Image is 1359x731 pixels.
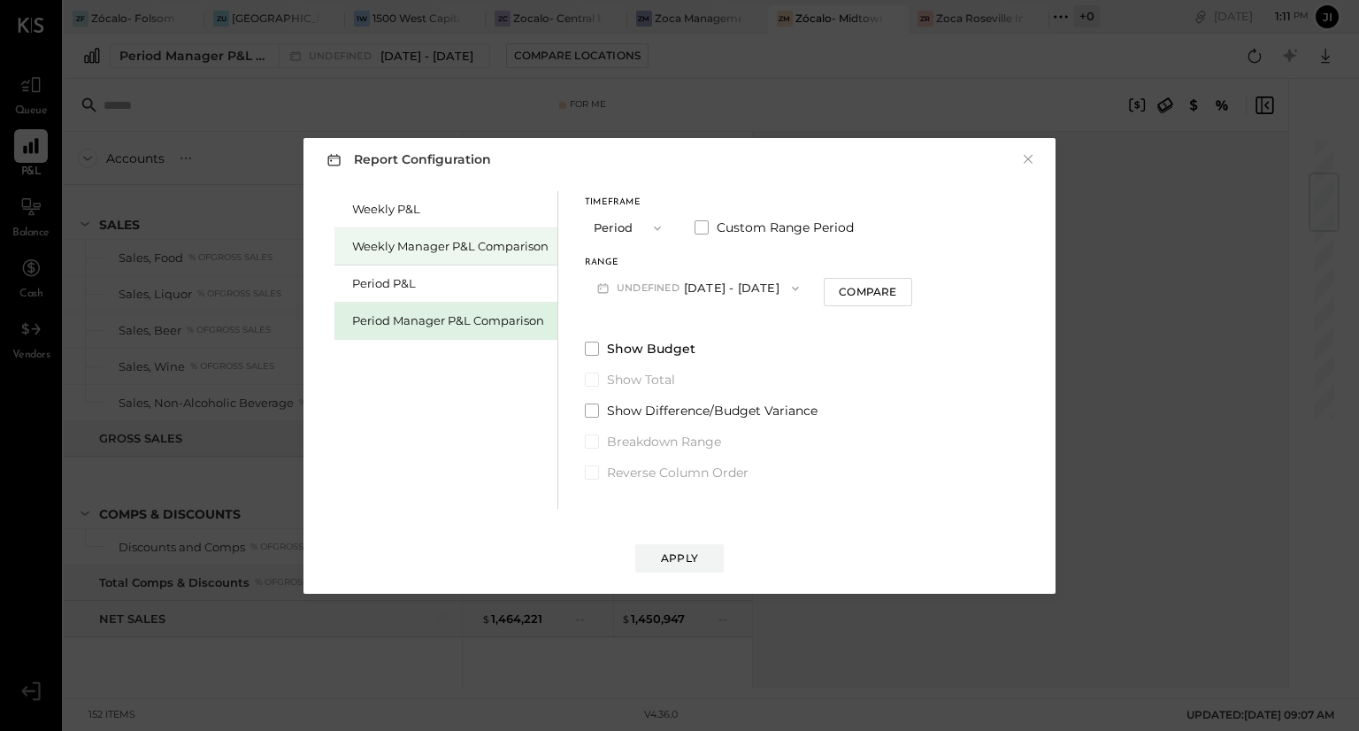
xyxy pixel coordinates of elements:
[352,238,549,255] div: Weekly Manager P&L Comparison
[607,464,749,481] span: Reverse Column Order
[824,278,912,306] button: Compare
[585,212,673,244] button: Period
[323,149,491,171] h3: Report Configuration
[607,433,721,450] span: Breakdown Range
[585,272,811,304] button: undefined[DATE] - [DATE]
[352,201,549,218] div: Weekly P&L
[717,219,854,236] span: Custom Range Period
[607,371,675,389] span: Show Total
[352,275,549,292] div: Period P&L
[607,340,695,358] span: Show Budget
[635,544,724,573] button: Apply
[839,284,896,299] div: Compare
[585,198,673,207] div: Timeframe
[661,550,698,566] div: Apply
[607,402,818,419] span: Show Difference/Budget Variance
[1020,150,1036,168] button: ×
[585,258,811,267] div: Range
[352,312,549,329] div: Period Manager P&L Comparison
[617,281,684,296] span: undefined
